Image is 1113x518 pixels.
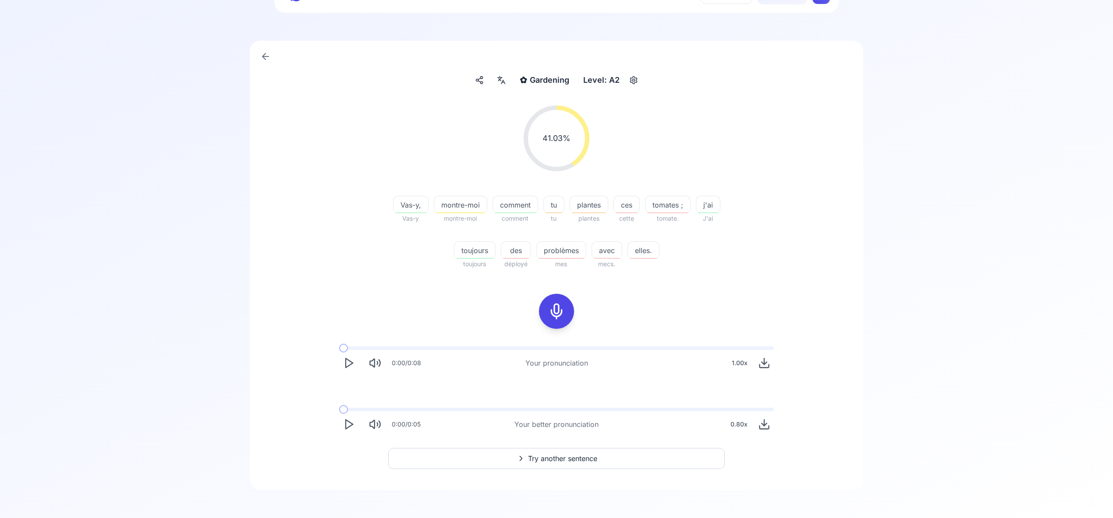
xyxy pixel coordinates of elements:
span: Vas-y [393,213,429,224]
span: déployé [501,259,531,269]
div: Your better pronunciation [514,419,599,430]
span: toujours [454,259,496,269]
div: Level: A2 [580,72,623,88]
span: tu [544,200,564,210]
button: comment [493,196,538,213]
span: plantes [570,200,608,210]
button: Download audio [755,353,774,373]
button: des [501,241,531,259]
span: mecs. [592,259,622,269]
span: j'ai [696,200,720,210]
span: montre-moi [434,213,487,224]
button: Vas-y, [393,196,429,213]
span: problèmes [537,245,586,256]
button: Play [339,415,358,434]
span: Vas-y, [393,200,428,210]
span: J'ai [696,213,720,224]
span: Try another sentence [528,453,597,464]
div: Your pronunciation [525,358,588,368]
button: problèmes [536,241,586,259]
button: j'ai [696,196,720,213]
button: Download audio [755,415,774,434]
span: tomate. [645,213,691,224]
button: Level: A2 [580,72,641,88]
button: avec [592,241,622,259]
span: ✿ [520,74,527,86]
span: cette [613,213,640,224]
span: montre-moi [434,200,487,210]
span: comment [493,200,538,210]
span: Gardening [530,74,569,86]
button: montre-moi [434,196,487,213]
button: toujours [454,241,496,259]
span: des [501,245,531,256]
button: elles. [627,241,659,259]
span: 41.03 % [542,132,571,144]
span: comment [493,213,538,224]
span: elles. [628,245,659,256]
button: ces [613,196,640,213]
button: tu [543,196,564,213]
span: ces [614,200,639,210]
div: 1.00 x [728,354,751,372]
span: toujours [454,245,495,256]
span: avec [592,245,622,256]
span: tu [543,213,564,224]
span: mes [536,259,586,269]
button: Mute [365,353,385,373]
div: 0:00 / 0:05 [392,420,421,429]
div: 0.80 x [727,416,751,433]
button: Try another sentence [388,448,725,469]
span: plantes [570,213,608,224]
span: tomates ; [645,200,690,210]
button: Play [339,353,358,373]
button: plantes [570,196,608,213]
button: tomates ; [645,196,691,213]
div: 0:00 / 0:08 [392,359,421,367]
button: ✿Gardening [516,72,573,88]
button: Mute [365,415,385,434]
